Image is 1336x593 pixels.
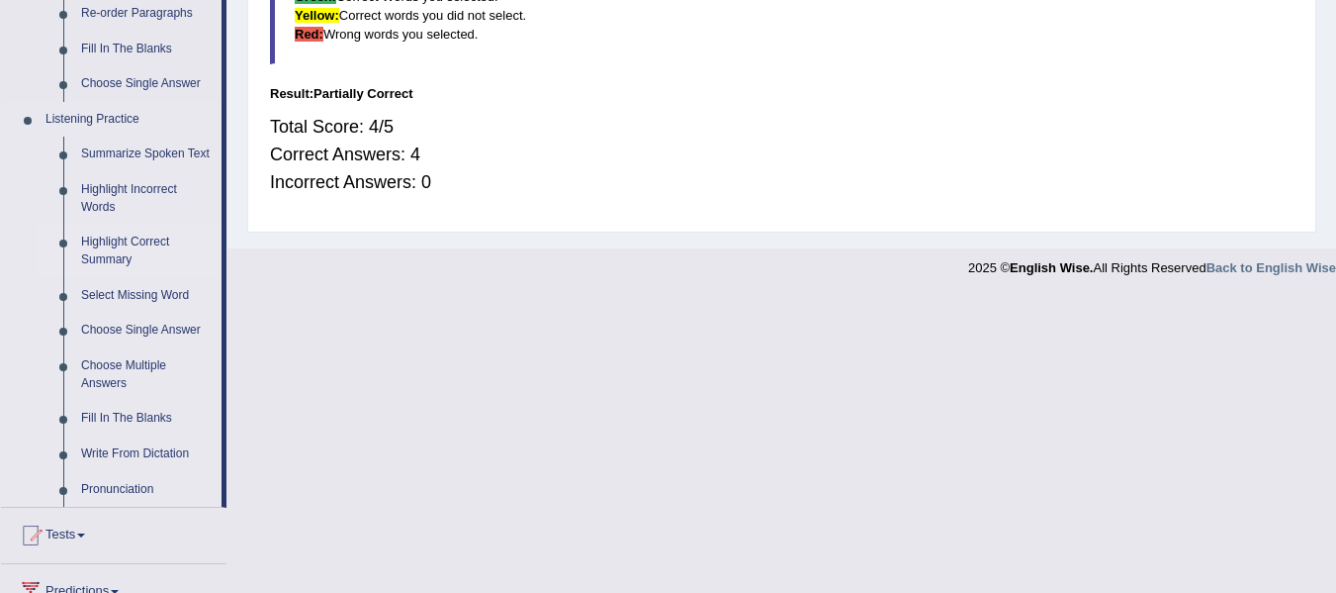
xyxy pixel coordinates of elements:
[72,472,222,508] a: Pronunciation
[72,278,222,314] a: Select Missing Word
[72,137,222,172] a: Summarize Spoken Text
[72,66,222,102] a: Choose Single Answer
[72,225,222,277] a: Highlight Correct Summary
[270,84,1293,103] div: Result:
[37,102,222,138] a: Listening Practice
[295,27,323,42] b: Red:
[72,401,222,437] a: Fill In The Blanks
[72,313,222,348] a: Choose Single Answer
[1010,260,1093,275] strong: English Wise.
[295,8,339,23] b: Yellow:
[1206,260,1336,275] a: Back to English Wise
[72,437,222,472] a: Write From Dictation
[72,172,222,225] a: Highlight Incorrect Words
[72,32,222,67] a: Fill In The Blanks
[72,348,222,401] a: Choose Multiple Answers
[968,248,1336,277] div: 2025 © All Rights Reserved
[1,508,226,557] a: Tests
[270,103,1293,206] div: Total Score: 4/5 Correct Answers: 4 Incorrect Answers: 0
